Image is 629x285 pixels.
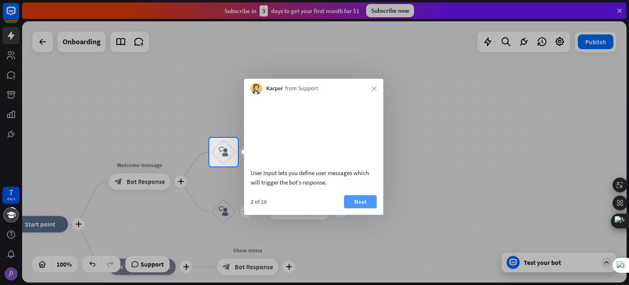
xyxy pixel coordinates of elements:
[251,198,267,205] div: 2 of 10
[372,86,377,91] i: close
[251,168,377,187] div: User Input lets you define user messages which will trigger the bot’s response.
[344,195,377,208] button: Next
[266,84,283,93] span: Kacper
[219,147,229,157] i: block_user_input
[285,84,318,93] span: from Support
[7,3,31,28] button: Open LiveChat chat widget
